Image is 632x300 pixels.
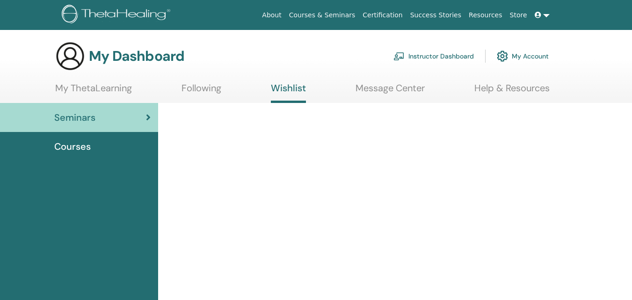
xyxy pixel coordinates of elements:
[54,110,95,124] span: Seminars
[55,82,132,101] a: My ThetaLearning
[359,7,406,24] a: Certification
[271,82,306,103] a: Wishlist
[506,7,531,24] a: Store
[62,5,174,26] img: logo.png
[258,7,285,24] a: About
[182,82,221,101] a: Following
[54,139,91,154] span: Courses
[356,82,425,101] a: Message Center
[497,46,549,66] a: My Account
[393,46,474,66] a: Instructor Dashboard
[407,7,465,24] a: Success Stories
[285,7,359,24] a: Courses & Seminars
[393,52,405,60] img: chalkboard-teacher.svg
[497,48,508,64] img: cog.svg
[55,41,85,71] img: generic-user-icon.jpg
[465,7,506,24] a: Resources
[474,82,550,101] a: Help & Resources
[89,48,184,65] h3: My Dashboard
